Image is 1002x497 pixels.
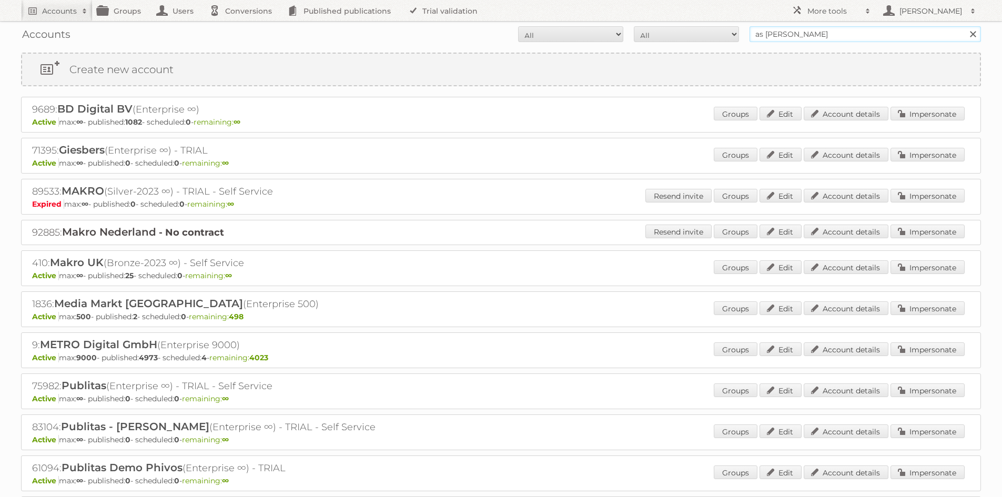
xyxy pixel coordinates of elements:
[32,297,400,311] h2: 1836: (Enterprise 500)
[234,117,240,127] strong: ∞
[22,54,980,85] a: Create new account
[32,271,59,280] span: Active
[229,312,244,321] strong: 498
[187,199,234,209] span: remaining:
[62,226,156,238] span: Makro Nederland
[714,424,757,438] a: Groups
[714,225,757,238] a: Groups
[897,6,965,16] h2: [PERSON_NAME]
[32,435,970,444] p: max: - published: - scheduled: -
[209,353,268,362] span: remaining:
[804,342,888,356] a: Account details
[890,301,965,315] a: Impersonate
[32,103,400,116] h2: 9689: (Enterprise ∞)
[42,6,77,16] h2: Accounts
[32,353,970,362] p: max: - published: - scheduled: -
[760,383,802,397] a: Edit
[32,338,400,352] h2: 9: (Enterprise 9000)
[133,312,137,321] strong: 2
[54,297,243,310] span: Media Markt [GEOGRAPHIC_DATA]
[890,383,965,397] a: Impersonate
[125,117,142,127] strong: 1082
[890,225,965,238] a: Impersonate
[890,260,965,274] a: Impersonate
[32,158,970,168] p: max: - published: - scheduled: -
[804,465,888,479] a: Account details
[804,424,888,438] a: Account details
[714,342,757,356] a: Groups
[125,476,130,485] strong: 0
[62,461,183,474] span: Publitas Demo Phivos
[174,476,179,485] strong: 0
[32,420,400,434] h2: 83104: (Enterprise ∞) - TRIAL - Self Service
[890,465,965,479] a: Impersonate
[182,394,229,403] span: remaining:
[76,158,83,168] strong: ∞
[59,144,105,156] span: Giesbers
[714,107,757,120] a: Groups
[222,435,229,444] strong: ∞
[804,260,888,274] a: Account details
[32,144,400,157] h2: 71395: (Enterprise ∞) - TRIAL
[201,353,207,362] strong: 4
[714,260,757,274] a: Groups
[32,394,970,403] p: max: - published: - scheduled: -
[760,260,802,274] a: Edit
[32,117,970,127] p: max: - published: - scheduled: -
[714,189,757,202] a: Groups
[76,435,83,444] strong: ∞
[32,158,59,168] span: Active
[82,199,88,209] strong: ∞
[760,225,802,238] a: Edit
[62,185,104,197] span: MAKRO
[890,424,965,438] a: Impersonate
[32,476,970,485] p: max: - published: - scheduled: -
[159,227,224,238] strong: - No contract
[182,476,229,485] span: remaining:
[125,158,130,168] strong: 0
[249,353,268,362] strong: 4023
[76,353,97,362] strong: 9000
[804,189,888,202] a: Account details
[32,199,64,209] span: Expired
[32,353,59,362] span: Active
[182,158,229,168] span: remaining:
[194,117,240,127] span: remaining:
[32,312,59,321] span: Active
[32,379,400,393] h2: 75982: (Enterprise ∞) - TRIAL - Self Service
[225,271,232,280] strong: ∞
[645,189,712,202] a: Resend invite
[222,158,229,168] strong: ∞
[182,435,229,444] span: remaining:
[62,379,106,392] span: Publitas
[40,338,157,351] span: METRO Digital GmbH
[125,435,130,444] strong: 0
[760,465,802,479] a: Edit
[890,342,965,356] a: Impersonate
[32,199,970,209] p: max: - published: - scheduled: -
[174,158,179,168] strong: 0
[222,476,229,485] strong: ∞
[807,6,860,16] h2: More tools
[760,189,802,202] a: Edit
[130,199,136,209] strong: 0
[174,435,179,444] strong: 0
[32,312,970,321] p: max: - published: - scheduled: -
[645,225,712,238] a: Resend invite
[32,394,59,403] span: Active
[189,312,244,321] span: remaining:
[890,148,965,161] a: Impersonate
[890,107,965,120] a: Impersonate
[32,256,400,270] h2: 410: (Bronze-2023 ∞) - Self Service
[32,476,59,485] span: Active
[760,342,802,356] a: Edit
[760,424,802,438] a: Edit
[174,394,179,403] strong: 0
[32,185,400,198] h2: 89533: (Silver-2023 ∞) - TRIAL - Self Service
[804,148,888,161] a: Account details
[760,301,802,315] a: Edit
[714,465,757,479] a: Groups
[804,225,888,238] a: Account details
[890,189,965,202] a: Impersonate
[185,271,232,280] span: remaining:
